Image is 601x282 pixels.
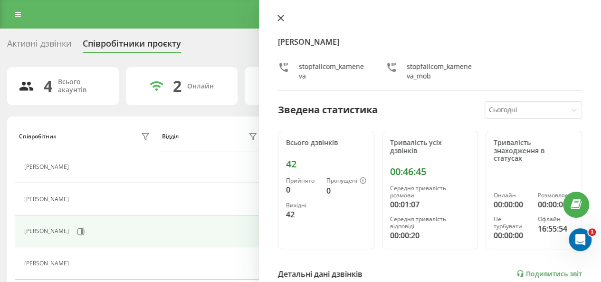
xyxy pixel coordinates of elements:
[278,268,363,280] div: Детальні дані дзвінків
[58,78,107,94] div: Всього акаунтів
[538,192,574,199] div: Розмовляє
[390,185,470,199] div: Середня тривалість розмови
[569,228,591,251] iframe: Intercom live chat
[83,39,181,53] div: Співробітники проєкту
[494,139,574,163] div: Тривалість знаходження в статусах
[44,77,52,95] div: 4
[390,199,470,210] div: 00:01:07
[390,216,470,230] div: Середня тривалість відповіді
[390,230,470,241] div: 00:00:20
[278,103,378,117] div: Зведена статистика
[494,216,530,230] div: Не турбувати
[24,164,71,170] div: [PERSON_NAME]
[494,192,530,199] div: Онлайн
[187,82,214,90] div: Онлайн
[516,270,582,278] a: Подивитись звіт
[390,166,470,177] div: 00:46:45
[494,199,530,210] div: 00:00:00
[286,202,319,209] div: Вихідні
[286,177,319,184] div: Прийнято
[24,228,71,234] div: [PERSON_NAME]
[24,196,71,203] div: [PERSON_NAME]
[538,216,574,223] div: Офлайн
[588,228,596,236] span: 1
[173,77,181,95] div: 2
[407,62,475,81] div: stopfailcom_kameneva_mob
[286,184,319,195] div: 0
[19,133,57,140] div: Співробітник
[286,209,319,220] div: 42
[326,185,366,196] div: 0
[299,62,367,81] div: stopfailcom_kameneva
[24,260,71,267] div: [PERSON_NAME]
[286,158,366,170] div: 42
[286,139,366,147] div: Всього дзвінків
[538,223,574,234] div: 16:55:54
[278,36,582,48] h4: [PERSON_NAME]
[390,139,470,155] div: Тривалість усіх дзвінків
[494,230,530,241] div: 00:00:00
[538,199,574,210] div: 00:00:00
[7,39,71,53] div: Активні дзвінки
[162,133,179,140] div: Відділ
[326,177,366,185] div: Пропущені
